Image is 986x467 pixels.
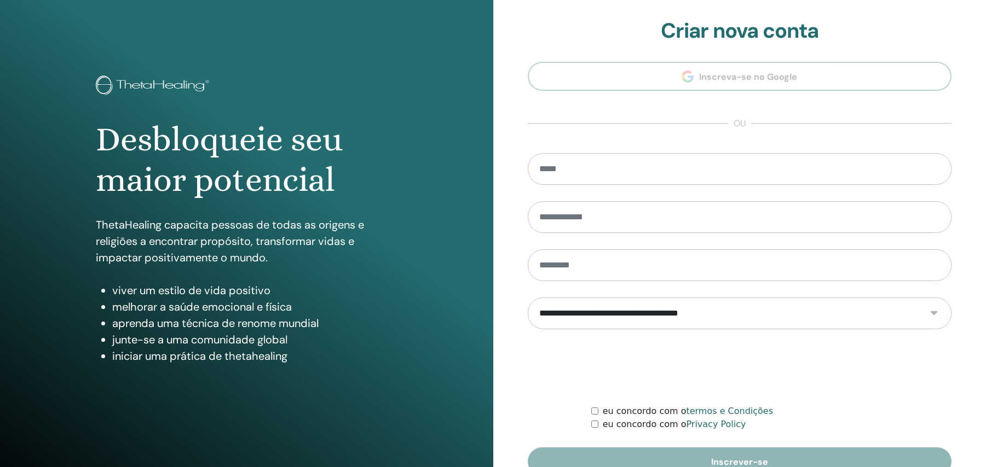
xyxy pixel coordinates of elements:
h2: Criar nova conta [528,19,952,44]
label: eu concordo com o [603,405,773,418]
iframe: reCAPTCHA [656,346,823,388]
a: termos e Condições [686,406,773,416]
li: aprenda uma técnica de renome mundial [112,315,397,331]
li: melhorar a saúde emocional e física [112,299,397,315]
a: Privacy Policy [686,419,746,429]
h1: Desbloqueie seu maior potencial [96,119,397,201]
label: eu concordo com o [603,418,746,431]
p: ThetaHealing capacita pessoas de todas as origens e religiões a encontrar propósito, transformar ... [96,217,397,266]
span: ou [728,117,751,130]
li: viver um estilo de vida positivo [112,282,397,299]
li: iniciar uma prática de thetahealing [112,348,397,364]
li: junte-se a uma comunidade global [112,331,397,348]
